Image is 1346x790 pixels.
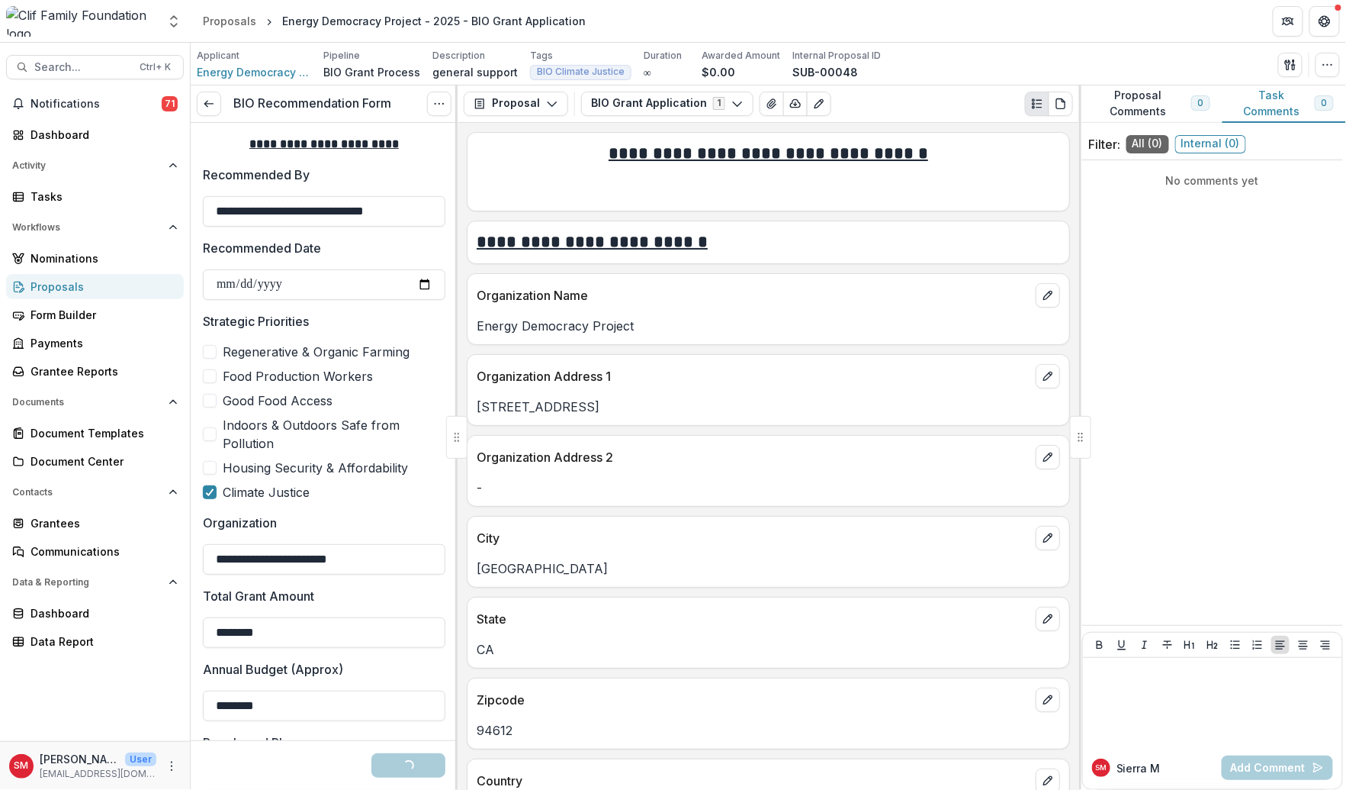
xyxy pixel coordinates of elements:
a: Form Builder [6,302,184,327]
button: Options [427,92,451,116]
button: Get Help [1309,6,1340,37]
button: Open Data & Reporting [6,570,184,595]
p: 94612 [477,721,1060,740]
button: More [162,757,181,775]
button: Task Comments [1222,85,1346,123]
button: Bold [1091,636,1109,654]
div: Form Builder [31,307,172,323]
div: Sierra Martinez [1096,764,1107,772]
span: Documents [12,397,162,408]
div: Dashboard [31,605,172,621]
p: People and Place [203,734,304,752]
p: No comments yet [1088,173,1337,189]
button: Heading 2 [1203,636,1222,654]
button: Plaintext view [1025,92,1049,116]
button: edit [1036,445,1060,469]
span: 71 [162,96,178,111]
button: Ordered List [1248,636,1267,654]
p: [PERSON_NAME] [40,751,119,767]
p: Organization [203,514,277,532]
span: Good Food Access [223,392,332,410]
button: Add Comment [1222,756,1333,780]
img: Clif Family Foundation logo [6,6,157,37]
div: Energy Democracy Project - 2025 - BIO Grant Application [282,13,586,29]
div: Dashboard [31,127,172,143]
p: Description [432,49,485,63]
div: Document Templates [31,425,172,441]
p: Annual Budget (Approx) [203,660,343,679]
h3: BIO Recommendation Form [233,96,391,111]
button: Underline [1113,636,1131,654]
p: Recommended Date [203,239,321,257]
a: Grantees [6,511,184,536]
button: Align Left [1271,636,1290,654]
p: City [477,529,1030,547]
button: BIO Grant Application1 [581,92,753,116]
p: Country [477,772,1030,790]
p: Total Grant Amount [203,587,314,605]
a: Proposals [6,274,184,299]
button: Proposal Comments [1079,85,1222,123]
button: View Attached Files [760,92,784,116]
p: [STREET_ADDRESS] [477,398,1060,416]
div: Proposals [203,13,256,29]
p: $0.00 [702,64,735,80]
a: Nominations [6,246,184,271]
span: Housing Security & Affordability [223,459,408,477]
div: Sierra Martinez [14,761,29,771]
a: Dashboard [6,122,184,147]
button: Notifications71 [6,92,184,116]
span: 0 [1322,98,1327,108]
span: Activity [12,160,162,171]
p: Recommended By [203,166,310,184]
button: Align Center [1294,636,1312,654]
span: Regenerative & Organic Farming [223,343,410,361]
p: Internal Proposal ID [792,49,881,63]
a: Document Templates [6,421,184,446]
div: Proposals [31,279,172,295]
button: Open Activity [6,153,184,178]
div: Grantee Reports [31,363,172,379]
button: Open Documents [6,390,184,414]
p: Applicant [197,49,239,63]
button: Open entity switcher [163,6,185,37]
span: Workflows [12,222,162,233]
span: Internal ( 0 ) [1175,135,1246,153]
button: Edit as form [807,92,831,116]
p: general support [432,64,518,80]
nav: breadcrumb [197,10,592,32]
a: Tasks [6,184,184,209]
button: Italicize [1136,636,1154,654]
p: BIO Grant Process [323,64,420,80]
button: Proposal [464,92,568,116]
div: Nominations [31,250,172,266]
p: SUB-00048 [792,64,858,80]
p: Strategic Priorities [203,312,309,331]
p: State [477,610,1030,628]
a: Communications [6,539,184,564]
span: Data & Reporting [12,577,162,588]
span: BIO Climate Justice [537,66,625,77]
p: Tags [530,49,553,63]
a: Payments [6,331,184,356]
span: 0 [1198,98,1203,108]
p: Organization Address 2 [477,448,1030,466]
p: Zipcode [477,691,1030,709]
a: Dashboard [6,601,184,626]
a: Data Report [6,629,184,654]
span: Notifications [31,98,162,111]
p: Sierra M [1116,760,1161,776]
span: Contacts [12,487,162,498]
button: Search... [6,55,184,79]
span: Indoors & Outdoors Safe from Pollution [223,416,445,453]
span: Search... [34,61,130,74]
button: Align Right [1316,636,1335,654]
a: Energy Democracy Project [197,64,311,80]
div: Payments [31,335,172,351]
span: Food Production Workers [223,367,373,385]
button: edit [1036,283,1060,308]
a: Proposals [197,10,262,32]
p: Awarded Amount [702,49,780,63]
span: Climate Justice [223,483,310,501]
